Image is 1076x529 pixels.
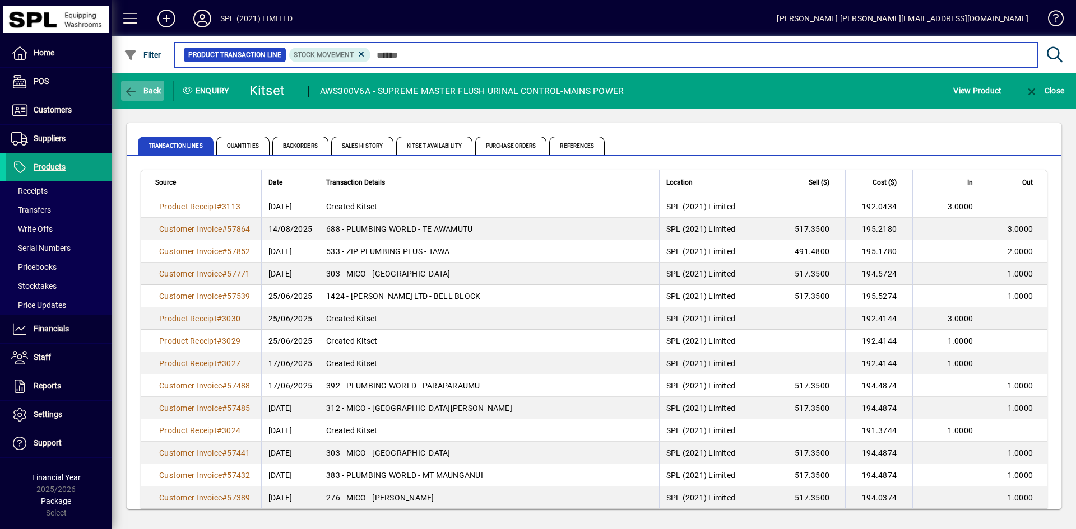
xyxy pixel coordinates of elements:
td: [DATE] [261,419,319,442]
span: Product Receipt [159,202,217,211]
span: Product Receipt [159,426,217,435]
span: SPL (2021) Limited [666,448,736,457]
td: 192.4144 [845,330,912,352]
span: Stocktakes [11,282,57,291]
span: 57771 [227,269,250,278]
td: 192.4144 [845,307,912,330]
a: Product Receipt#3030 [155,312,244,325]
a: Home [6,39,112,67]
span: Customer Invoice [159,448,222,457]
td: 191.3744 [845,419,912,442]
td: 25/06/2025 [261,330,319,352]
span: Pricebooks [11,263,57,271]
a: Financials [6,315,112,343]
span: Staff [34,353,51,362]
div: Enquiry [174,82,241,100]
td: 688 - PLUMBING WORLD - TE AWAMUTU [319,218,659,240]
a: Price Updates [6,296,112,315]
td: 517.3500 [778,374,845,397]
span: SPL (2021) Limited [666,404,736,413]
span: # [222,404,227,413]
span: Kitset Availability [396,137,472,155]
span: 1.0000 [1008,471,1033,480]
td: Created Kitset [319,330,659,352]
span: Location [666,176,693,189]
span: Financials [34,324,69,333]
span: 57864 [227,224,250,233]
mat-chip: Product Transaction Type: Stock movement [289,48,371,62]
span: SPL (2021) Limited [666,426,736,435]
td: 192.4144 [845,352,912,374]
td: 517.3500 [778,442,845,464]
span: SPL (2021) Limited [666,359,736,368]
span: 57852 [227,247,250,256]
td: [DATE] [261,240,319,263]
a: Receipts [6,181,112,200]
td: 195.2180 [845,218,912,240]
td: [DATE] [261,464,319,486]
div: Cost ($) [852,176,907,189]
div: SPL (2021) LIMITED [220,10,293,27]
span: Customer Invoice [159,224,222,233]
span: Receipts [11,186,48,195]
span: 1.0000 [1008,448,1033,457]
a: Product Receipt#3113 [155,200,244,213]
a: Stocktakes [6,277,112,296]
app-page-header-button: Close enquiry [1013,81,1076,101]
span: SPL (2021) Limited [666,224,736,233]
a: Knowledge Base [1040,2,1062,39]
span: 1.0000 [1008,292,1033,301]
td: 312 - MICO - [GEOGRAPHIC_DATA][PERSON_NAME] [319,397,659,419]
span: # [217,314,222,323]
span: 57539 [227,292,250,301]
app-page-header-button: Back [112,81,174,101]
td: 194.4874 [845,397,912,419]
span: Quantities [216,137,270,155]
span: # [222,493,227,502]
span: Products [34,162,66,171]
span: Support [34,438,62,447]
a: Customers [6,96,112,124]
a: Reports [6,372,112,400]
a: POS [6,68,112,96]
td: Created Kitset [319,352,659,374]
span: POS [34,77,49,86]
a: Write Offs [6,219,112,238]
td: 194.0374 [845,486,912,509]
button: Back [121,81,164,101]
td: [DATE] [261,442,319,464]
td: 392 - PLUMBING WORLD - PARAPARAUMU [319,374,659,397]
td: 17/06/2025 [261,374,319,397]
a: Customer Invoice#57488 [155,380,254,392]
td: [DATE] [261,397,319,419]
span: 57488 [227,381,250,390]
span: Customer Invoice [159,381,222,390]
span: # [222,448,227,457]
span: Sales History [331,137,393,155]
span: Transfers [11,205,51,214]
span: Sell ($) [809,176,829,189]
span: # [222,381,227,390]
span: SPL (2021) Limited [666,202,736,211]
td: 194.4874 [845,464,912,486]
span: Financial Year [32,473,81,482]
a: Transfers [6,200,112,219]
span: 1.0000 [948,336,973,345]
a: Suppliers [6,125,112,153]
a: Customer Invoice#57441 [155,447,254,459]
span: Stock movement [294,51,354,59]
span: Customer Invoice [159,493,222,502]
span: 3024 [222,426,240,435]
td: 195.1780 [845,240,912,263]
span: Back [124,86,161,95]
span: 1.0000 [948,359,973,368]
a: Customer Invoice#57852 [155,245,254,258]
td: 517.3500 [778,285,845,307]
span: Write Offs [11,224,53,233]
td: 276 - MICO - [PERSON_NAME] [319,486,659,509]
span: SPL (2021) Limited [666,269,736,278]
td: [DATE] [261,486,319,509]
span: SPL (2021) Limited [666,336,736,345]
span: SPL (2021) Limited [666,471,736,480]
span: Product Receipt [159,336,217,345]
